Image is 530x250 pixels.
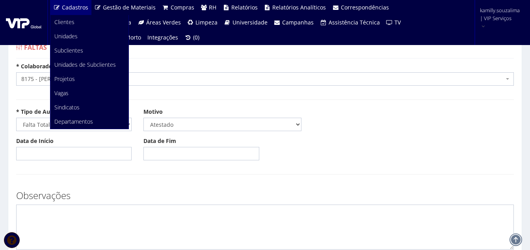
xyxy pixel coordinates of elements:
[282,19,314,26] span: Campanhas
[103,4,156,11] span: Gestão de Materiais
[209,4,216,11] span: RH
[16,190,514,201] h3: Observações
[16,72,514,86] span: 8175 - KENNERSON FERREIRA SANTOS
[16,137,54,145] label: Data de Início
[50,29,128,43] a: Unidades
[184,15,221,30] a: Limpeza
[54,89,69,97] span: Vagas
[329,19,380,26] span: Assistência Técnica
[50,43,128,58] a: Subclientes
[144,30,181,45] a: Integrações
[231,4,258,11] span: Relatórios
[54,61,116,68] span: Unidades de Subclientes
[272,4,326,11] span: Relatórios Analíticos
[147,34,178,41] span: Integrações
[62,4,88,11] span: Cadastros
[50,72,128,86] a: Projetos
[54,103,80,111] span: Sindicatos
[171,4,194,11] span: Compras
[383,15,404,30] a: TV
[271,15,317,30] a: Campanhas
[480,6,520,22] span: kamilly.souzalima | VIP Serviços
[195,19,218,26] span: Limpeza
[146,19,181,26] span: Áreas Verdes
[54,18,74,26] span: Clientes
[50,100,128,115] a: Sindicatos
[221,15,271,30] a: Universidade
[143,137,176,145] label: Data de Fim
[6,17,41,28] img: logo
[24,43,47,52] span: Faltas
[54,47,83,54] span: Subclientes
[232,19,268,26] span: Universidade
[54,118,93,125] span: Departamentos
[50,86,128,100] a: Vagas
[21,75,504,83] span: 8175 - KENNERSON FERREIRA SANTOS
[341,4,389,11] span: Correspondências
[134,15,184,30] a: Áreas Verdes
[193,34,199,41] span: (0)
[50,115,128,129] a: Departamentos
[143,108,163,116] label: Motivo
[16,108,67,116] label: * Tipo de Ausência
[54,32,78,40] span: Unidades
[50,15,128,29] a: Clientes
[394,19,401,26] span: TV
[54,75,75,83] span: Projetos
[16,62,55,70] label: * Colaborador
[181,30,203,45] a: (0)
[50,58,128,72] a: Unidades de Subclientes
[317,15,383,30] a: Assistência Técnica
